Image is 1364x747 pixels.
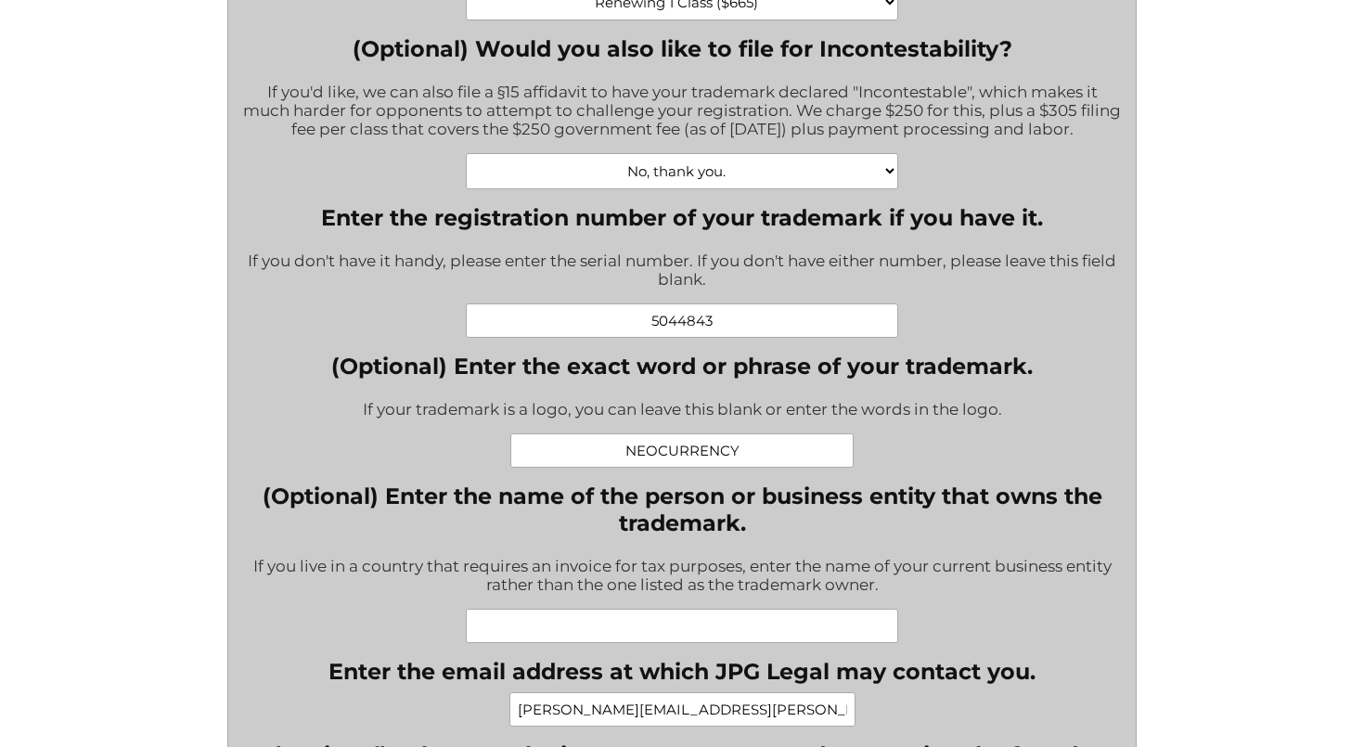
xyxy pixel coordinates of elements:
[331,388,1033,433] div: If your trademark is a logo, you can leave this blank or enter the words in the logo.
[242,483,1121,536] label: (Optional) Enter the name of the person or business entity that owns the trademark.
[242,71,1121,153] div: If you'd like, we can also file a §15 affidavit to have your trademark declared "Incontestable", ...
[242,239,1121,303] div: If you don't have it handy, please enter the serial number. If you don't have either number, plea...
[242,35,1121,62] label: (Optional) Would you also like to file for Incontestability?
[242,204,1121,231] label: Enter the registration number of your trademark if you have it.
[328,658,1036,685] label: Enter the email address at which JPG Legal may contact you.
[331,353,1033,380] label: (Optional) Enter the exact word or phrase of your trademark.
[242,545,1121,609] div: If you live in a country that requires an invoice for tax purposes, enter the name of your curren...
